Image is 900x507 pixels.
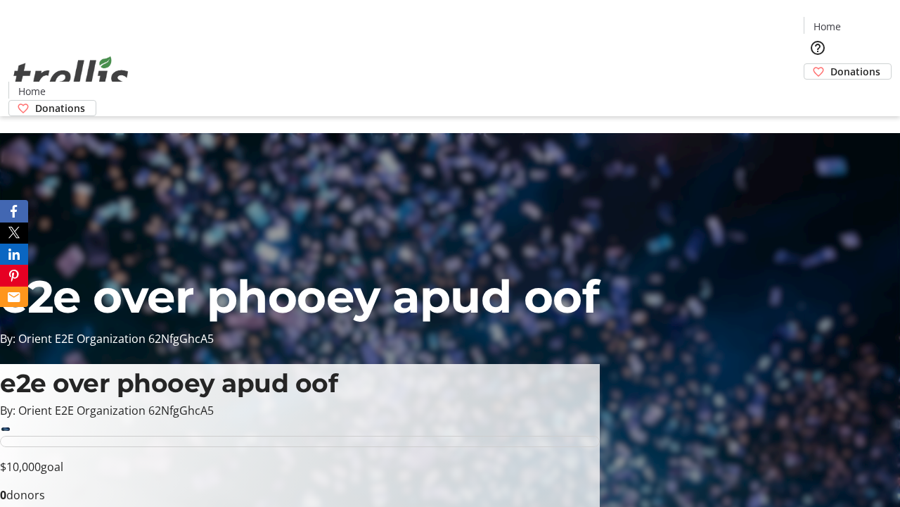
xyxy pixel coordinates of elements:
span: Donations [35,101,85,115]
a: Home [804,19,849,34]
a: Donations [8,100,96,116]
button: Help [804,34,832,62]
span: Home [18,84,46,99]
span: Donations [830,64,880,79]
button: Cart [804,80,832,108]
img: Orient E2E Organization 62NfgGhcA5's Logo [8,41,134,111]
span: Home [814,19,841,34]
a: Donations [804,63,892,80]
a: Home [9,84,54,99]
